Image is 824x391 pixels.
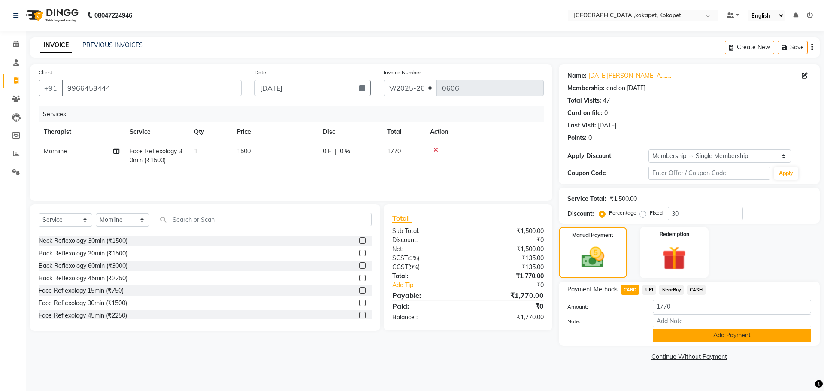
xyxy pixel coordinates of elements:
[386,290,468,300] div: Payable:
[237,147,251,155] span: 1500
[725,41,774,54] button: Create New
[386,254,468,263] div: ( )
[82,41,143,49] a: PREVIOUS INVOICES
[648,167,770,180] input: Enter Offer / Coupon Code
[567,71,587,80] div: Name:
[386,301,468,311] div: Paid:
[44,147,67,155] span: Momiine
[39,106,550,122] div: Services
[392,254,408,262] span: SGST
[386,313,468,322] div: Balance :
[653,314,811,327] input: Add Note
[22,3,81,27] img: logo
[468,263,550,272] div: ₹135.00
[567,152,648,161] div: Apply Discount
[567,169,648,178] div: Coupon Code
[318,122,382,142] th: Disc
[468,290,550,300] div: ₹1,770.00
[156,213,372,226] input: Search or Scan
[561,303,646,311] label: Amount:
[39,69,52,76] label: Client
[386,263,468,272] div: ( )
[387,147,401,155] span: 1770
[567,96,601,105] div: Total Visits:
[392,263,408,271] span: CGST
[386,245,468,254] div: Net:
[609,209,636,217] label: Percentage
[655,243,694,273] img: _gift.svg
[598,121,616,130] div: [DATE]
[39,122,124,142] th: Therapist
[386,272,468,281] div: Total:
[660,230,689,238] label: Redemption
[409,255,418,261] span: 9%
[574,244,612,270] img: _cash.svg
[468,245,550,254] div: ₹1,500.00
[588,133,592,142] div: 0
[392,214,412,223] span: Total
[468,236,550,245] div: ₹0
[468,227,550,236] div: ₹1,500.00
[774,167,798,180] button: Apply
[382,122,425,142] th: Total
[482,281,550,290] div: ₹0
[94,3,132,27] b: 08047224946
[323,147,331,156] span: 0 F
[778,41,808,54] button: Save
[410,264,418,270] span: 9%
[124,122,189,142] th: Service
[567,209,594,218] div: Discount:
[39,311,127,320] div: Face Reflexology 45min (₹2250)
[62,80,242,96] input: Search by Name/Mobile/Email/Code
[425,122,544,142] th: Action
[384,69,421,76] label: Invoice Number
[39,261,127,270] div: Back Reflexology 60min (₹3000)
[606,84,645,93] div: end on [DATE]
[567,285,618,294] span: Payment Methods
[567,109,603,118] div: Card on file:
[567,194,606,203] div: Service Total:
[561,318,646,325] label: Note:
[39,299,127,308] div: Face Reflexology 30min (₹1500)
[386,236,468,245] div: Discount:
[39,286,124,295] div: Face Reflexology 15min (₹750)
[603,96,610,105] div: 47
[194,147,197,155] span: 1
[653,300,811,313] input: Amount
[335,147,336,156] span: |
[604,109,608,118] div: 0
[40,38,72,53] a: INVOICE
[39,236,127,246] div: Neck Reflexology 30min (₹1500)
[254,69,266,76] label: Date
[653,329,811,342] button: Add Payment
[687,285,706,295] span: CASH
[468,313,550,322] div: ₹1,770.00
[621,285,639,295] span: CARD
[39,80,63,96] button: +91
[386,227,468,236] div: Sub Total:
[572,231,613,239] label: Manual Payment
[650,209,663,217] label: Fixed
[468,254,550,263] div: ₹135.00
[560,352,818,361] a: Continue Without Payment
[340,147,350,156] span: 0 %
[39,249,127,258] div: Back Reflexology 30min (₹1500)
[130,147,182,164] span: Face Reflexology 30min (₹1500)
[659,285,684,295] span: NearBuy
[189,122,232,142] th: Qty
[386,281,482,290] a: Add Tip
[642,285,656,295] span: UPI
[588,71,671,80] a: [DATE][PERSON_NAME] A........
[567,121,596,130] div: Last Visit:
[610,194,637,203] div: ₹1,500.00
[468,301,550,311] div: ₹0
[468,272,550,281] div: ₹1,770.00
[39,274,127,283] div: Back Reflexology 45min (₹2250)
[232,122,318,142] th: Price
[567,133,587,142] div: Points:
[567,84,605,93] div: Membership:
